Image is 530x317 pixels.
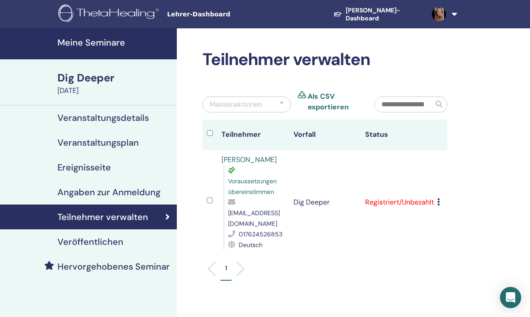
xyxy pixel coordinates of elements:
[289,150,361,255] td: Dig Deeper
[57,85,172,96] div: [DATE]
[432,7,446,21] img: default.jpg
[239,241,263,249] span: Deutsch
[167,10,300,19] span: Lehrer-Dashboard
[500,287,521,308] div: Open Intercom Messenger
[361,120,433,150] th: Status
[57,112,149,123] h4: Veranstaltungsdetails
[57,187,160,197] h4: Angaben zur Anmeldung
[57,137,139,148] h4: Veranstaltungsplan
[57,212,148,222] h4: Teilnehmer verwalten
[326,2,425,27] a: [PERSON_NAME]-Dashboard
[210,99,262,110] div: Massenaktionen
[58,4,162,24] img: logo.png
[225,263,227,273] p: 1
[52,70,177,96] a: Dig Deeper[DATE]
[57,37,172,48] h4: Meine Seminare
[217,120,289,150] th: Teilnehmer
[228,177,277,196] span: Voraussetzungen übereinstimmen
[57,70,172,85] div: Dig Deeper
[57,261,170,272] h4: Hervorgehobenes Seminar
[202,50,447,70] h2: Teilnehmer verwalten
[289,120,361,150] th: Vorfall
[333,11,342,17] img: graduation-cap-white.svg
[228,209,280,228] span: [EMAIL_ADDRESS][DOMAIN_NAME]
[308,91,361,112] a: Als CSV exportieren
[57,236,123,247] h4: Veröffentlichen
[239,230,282,238] span: 017624526853
[221,155,277,164] a: [PERSON_NAME]
[57,162,111,173] h4: Ereignisseite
